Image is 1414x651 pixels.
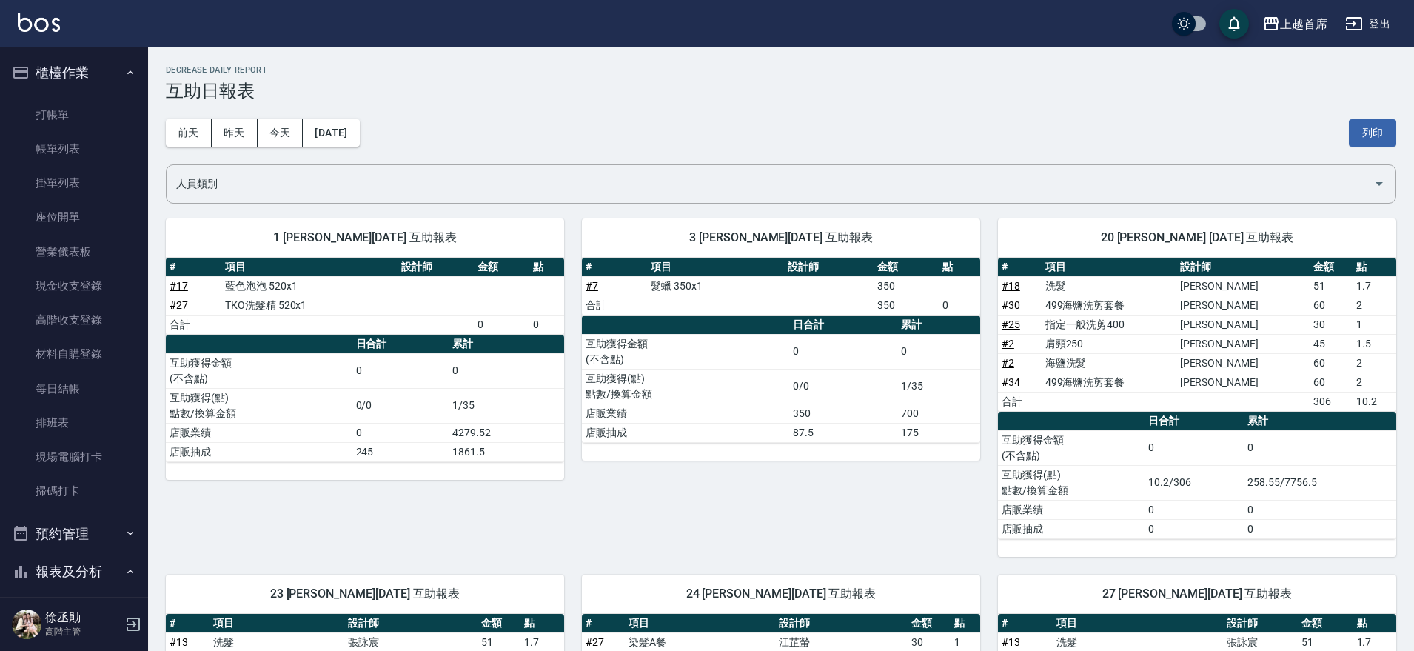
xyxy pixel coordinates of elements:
table: a dense table [166,335,564,462]
td: 0 [1145,519,1244,538]
span: 23 [PERSON_NAME][DATE] 互助報表 [184,587,546,601]
td: 互助獲得金額 (不含點) [998,430,1145,465]
a: 現場電腦打卡 [6,440,142,474]
button: 列印 [1349,119,1396,147]
a: #27 [586,636,604,648]
th: 累計 [897,316,980,335]
table: a dense table [582,258,980,316]
a: #34 [1002,376,1020,388]
th: 累計 [1244,412,1395,431]
th: 金額 [1298,614,1353,633]
th: 日合計 [352,335,449,354]
th: 金額 [874,258,939,277]
td: 互助獲得(點) 點數/換算金額 [582,369,789,404]
td: 175 [897,423,980,442]
th: 點 [529,258,564,277]
a: #25 [1002,318,1020,330]
td: [PERSON_NAME] [1176,296,1310,315]
td: 0 [352,423,449,442]
table: a dense table [582,316,980,443]
table: a dense table [166,258,564,335]
th: 項目 [1053,614,1223,633]
h2: Decrease Daily Report [166,65,1396,75]
td: 30 [1310,315,1353,334]
td: 指定一般洗剪400 [1042,315,1176,334]
p: 高階主管 [45,625,121,638]
td: 互助獲得(點) 點數/換算金額 [998,465,1145,500]
td: 0 [789,334,897,369]
a: 報表目錄 [6,597,142,631]
th: 金額 [908,614,951,633]
th: 日合計 [789,316,897,335]
td: 洗髮 [1042,276,1176,296]
td: 1.7 [1353,276,1396,296]
a: #13 [170,636,188,648]
td: 0 [939,296,980,315]
td: [PERSON_NAME] [1176,315,1310,334]
td: 店販抽成 [998,519,1145,538]
td: [PERSON_NAME] [1176,373,1310,392]
td: 60 [1310,353,1353,373]
td: 60 [1310,296,1353,315]
td: 10.2/306 [1145,465,1244,500]
td: 髮蠟 350x1 [647,276,784,296]
th: 設計師 [775,614,908,633]
a: #2 [1002,357,1014,369]
span: 1 [PERSON_NAME][DATE] 互助報表 [184,230,546,245]
button: 登出 [1339,10,1396,38]
td: 350 [874,296,939,315]
td: 0 [1145,500,1244,519]
th: 設計師 [344,614,478,633]
th: 項目 [1042,258,1176,277]
td: TKO洗髮精 520x1 [221,296,398,315]
td: 350 [874,276,939,296]
td: 2 [1353,373,1396,392]
button: Open [1367,172,1391,196]
button: 預約管理 [6,515,142,553]
button: 今天 [258,119,304,147]
a: 高階收支登錄 [6,303,142,337]
span: 3 [PERSON_NAME][DATE] 互助報表 [600,230,962,245]
td: 45 [1310,334,1353,353]
td: 1 [1353,315,1396,334]
th: 金額 [474,258,529,277]
th: # [582,258,647,277]
td: 4279.52 [449,423,564,442]
h3: 互助日報表 [166,81,1396,101]
td: 0 [352,353,449,388]
td: 1861.5 [449,442,564,461]
th: # [166,258,221,277]
td: 合計 [166,315,221,334]
td: 1/35 [897,369,980,404]
td: 店販業績 [998,500,1145,519]
th: 點 [951,614,980,633]
a: 排班表 [6,406,142,440]
td: 60 [1310,373,1353,392]
td: 1.5 [1353,334,1396,353]
td: 0 [1244,519,1395,538]
th: # [582,614,625,633]
td: 0 [897,334,980,369]
a: 掛單列表 [6,166,142,200]
button: 前天 [166,119,212,147]
th: 金額 [1310,258,1353,277]
table: a dense table [998,258,1396,412]
button: 櫃檯作業 [6,53,142,92]
td: 87.5 [789,423,897,442]
th: 設計師 [398,258,474,277]
td: 2 [1353,353,1396,373]
th: 點 [1353,258,1396,277]
th: 點 [939,258,980,277]
th: 設計師 [1176,258,1310,277]
th: 點 [520,614,564,633]
th: # [998,614,1053,633]
td: 店販抽成 [166,442,352,461]
h5: 徐丞勛 [45,610,121,625]
td: 1/35 [449,388,564,423]
button: save [1219,9,1249,39]
td: 互助獲得金額 (不含點) [166,353,352,388]
td: 肩頸250 [1042,334,1176,353]
a: 營業儀表板 [6,235,142,269]
a: 座位開單 [6,200,142,234]
span: 20 [PERSON_NAME] [DATE] 互助報表 [1016,230,1378,245]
